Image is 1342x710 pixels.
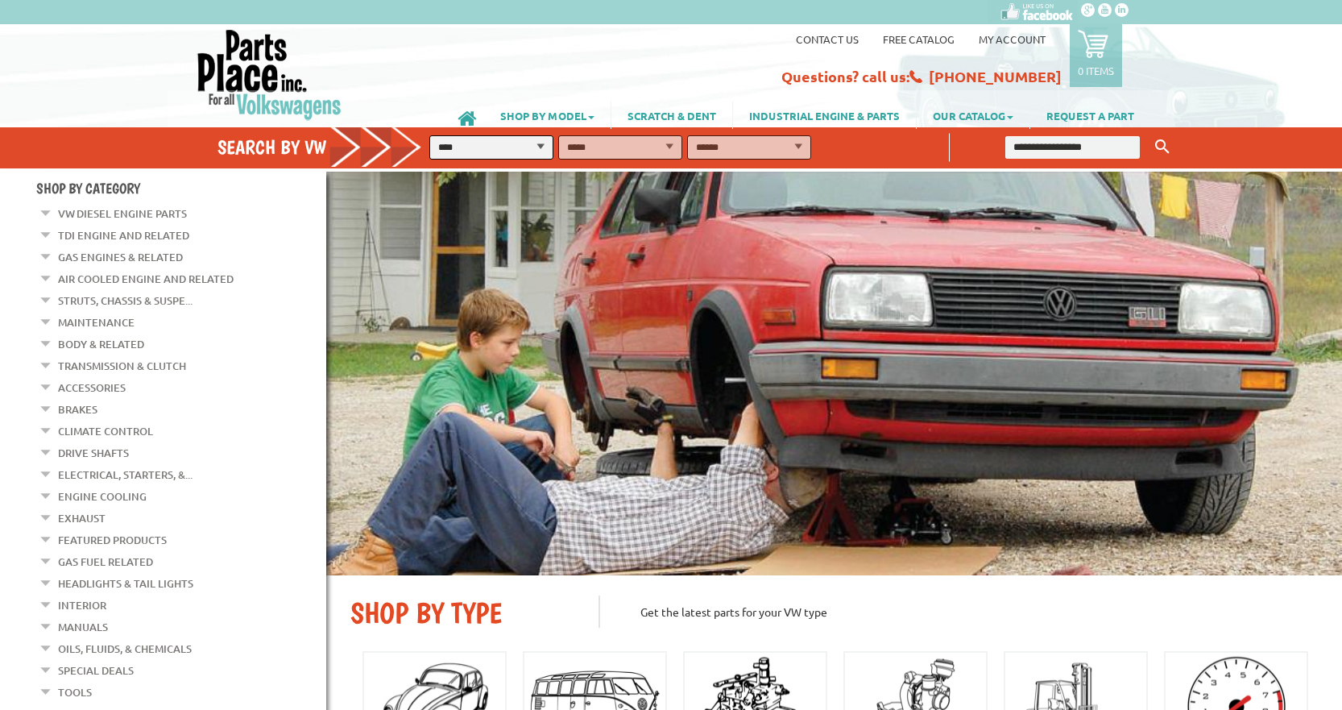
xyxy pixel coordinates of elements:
a: Contact us [796,32,859,46]
a: Engine Cooling [58,486,147,507]
h2: SHOP BY TYPE [350,596,574,630]
a: Air Cooled Engine and Related [58,268,234,289]
a: Featured Products [58,529,167,550]
a: Free Catalog [883,32,955,46]
a: INDUSTRIAL ENGINE & PARTS [733,102,916,129]
img: First slide [900x500] [326,172,1342,575]
a: Maintenance [58,312,135,333]
a: Tools [58,682,92,703]
a: REQUEST A PART [1030,102,1150,129]
a: Manuals [58,617,108,637]
a: Exhaust [58,508,106,529]
h4: Shop By Category [36,180,326,197]
a: Special Deals [58,660,134,681]
a: Gas Engines & Related [58,247,183,268]
a: 0 items [1070,24,1122,87]
h4: Search by VW [217,135,438,159]
button: Keyword Search [1150,134,1174,160]
a: Accessories [58,377,126,398]
a: Climate Control [58,421,153,442]
img: Parts Place Inc! [196,28,343,121]
a: VW Diesel Engine Parts [58,203,187,224]
a: OUR CATALOG [917,102,1029,129]
a: Gas Fuel Related [58,551,153,572]
a: Body & Related [58,334,144,355]
a: Oils, Fluids, & Chemicals [58,638,192,659]
p: 0 items [1078,64,1114,77]
a: Struts, Chassis & Suspe... [58,290,193,311]
a: TDI Engine and Related [58,225,189,246]
a: Interior [58,595,106,616]
a: Transmission & Clutch [58,355,186,376]
a: Headlights & Tail Lights [58,573,193,594]
a: My Account [979,32,1046,46]
a: SHOP BY MODEL [484,102,611,129]
a: Electrical, Starters, &... [58,464,193,485]
p: Get the latest parts for your VW type [599,596,1318,628]
a: SCRATCH & DENT [611,102,732,129]
a: Brakes [58,399,97,420]
a: Drive Shafts [58,442,129,463]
